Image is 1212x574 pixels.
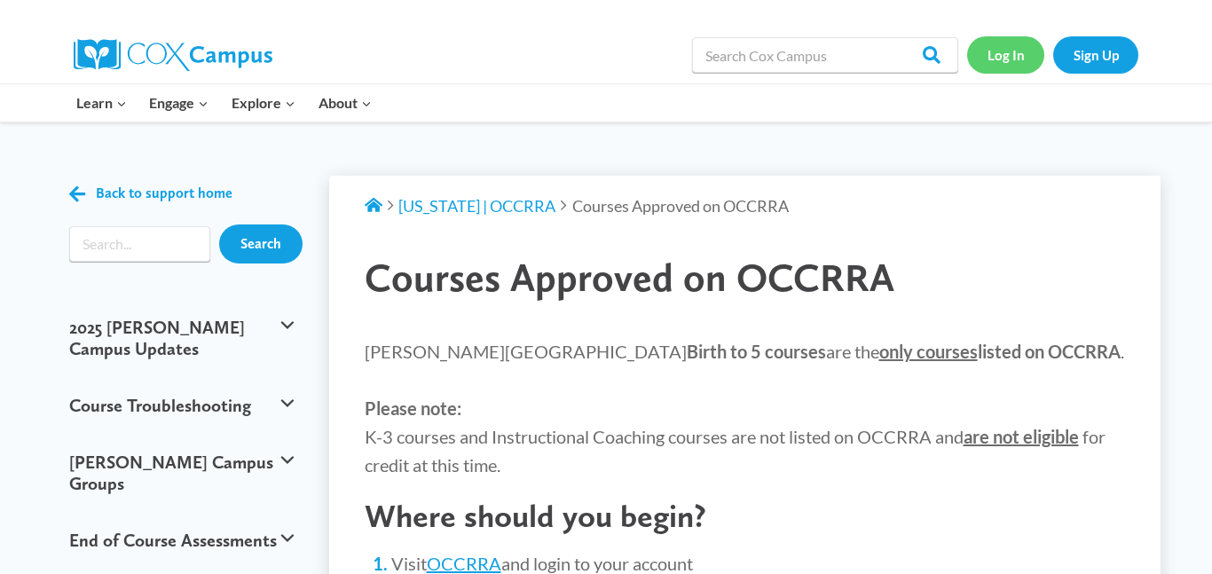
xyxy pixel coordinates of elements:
button: Child menu of Engage [138,84,221,122]
span: Courses Approved on OCCRRA [572,196,789,216]
button: Child menu of Explore [220,84,307,122]
nav: Secondary Navigation [967,36,1138,73]
span: only courses [879,341,978,362]
h2: Where should you begin? [365,497,1126,535]
strong: Please note: [365,397,461,419]
strong: listed on OCCRRA [879,341,1121,362]
span: Courses Approved on OCCRRA [365,254,894,301]
img: Cox Campus [74,39,272,71]
a: Log In [967,36,1044,73]
a: [US_STATE] | OCCRRA [398,196,555,216]
button: [PERSON_NAME] Campus Groups [60,434,303,512]
form: Search form [69,226,210,262]
strong: are not eligible [964,426,1079,447]
a: Support Home [365,196,382,216]
a: OCCRRA [427,553,501,574]
input: Search [219,224,303,263]
button: Child menu of Learn [65,84,138,122]
strong: Birth to 5 courses [687,341,826,362]
button: Child menu of About [307,84,383,122]
a: Back to support home [69,181,232,207]
p: [PERSON_NAME][GEOGRAPHIC_DATA] are the . K-3 courses and Instructional Coaching courses are not l... [365,337,1126,479]
button: 2025 [PERSON_NAME] Campus Updates [60,299,303,377]
button: End of Course Assessments [60,512,303,569]
button: Course Troubleshooting [60,377,303,434]
span: Back to support home [96,185,232,201]
input: Search input [69,226,210,262]
input: Search Cox Campus [692,37,958,73]
a: Sign Up [1053,36,1138,73]
nav: Primary Navigation [65,84,382,122]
